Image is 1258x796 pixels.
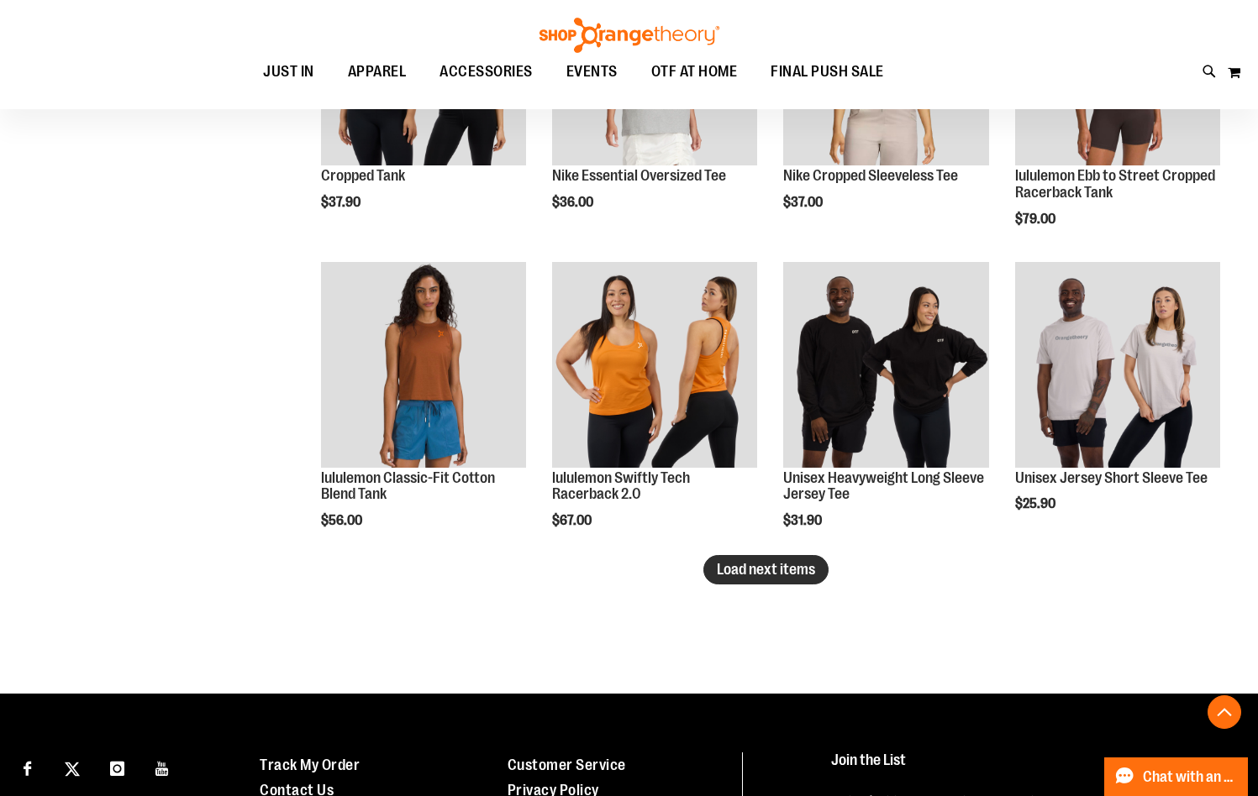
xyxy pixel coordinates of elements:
[148,752,177,782] a: Visit our Youtube page
[754,53,901,92] a: FINAL PUSH SALE
[552,167,726,184] a: Nike Essential Oversized Tee
[313,254,534,571] div: product
[440,53,533,91] span: ACCESSORIES
[321,513,365,528] span: $56.00
[544,254,766,571] div: product
[321,262,526,469] a: lululemon Classic-Fit Cotton Blend Tank
[321,469,495,503] a: lululemon Classic-Fit Cotton Blend Tank
[65,762,80,777] img: Twitter
[783,513,824,528] span: $31.90
[260,757,360,773] a: Track My Order
[552,195,596,210] span: $36.00
[1143,769,1238,785] span: Chat with an Expert
[331,53,424,91] a: APPAREL
[1015,262,1220,467] img: OTF Unisex Jersey SS Tee Grey
[1015,167,1215,201] a: lululemon Ebb to Street Cropped Racerback Tank
[552,469,690,503] a: lululemon Swiftly Tech Racerback 2.0
[508,757,626,773] a: Customer Service
[552,513,594,528] span: $67.00
[13,752,42,782] a: Visit our Facebook page
[1015,496,1058,511] span: $25.90
[552,262,757,467] img: lululemon Swiftly Tech Racerback 2.0
[783,469,984,503] a: Unisex Heavyweight Long Sleeve Jersey Tee
[321,262,526,467] img: lululemon Classic-Fit Cotton Blend Tank
[651,53,738,91] span: OTF AT HOME
[775,254,997,571] div: product
[321,195,363,210] span: $37.90
[1015,469,1208,486] a: Unisex Jersey Short Sleeve Tee
[263,53,314,91] span: JUST IN
[717,561,815,578] span: Load next items
[783,195,825,210] span: $37.00
[634,53,755,92] a: OTF AT HOME
[58,752,87,782] a: Visit our X page
[566,53,618,91] span: EVENTS
[321,167,405,184] a: Cropped Tank
[550,53,634,92] a: EVENTS
[831,752,1225,783] h4: Join the List
[1208,695,1241,729] button: Back To Top
[1007,254,1229,554] div: product
[103,752,132,782] a: Visit our Instagram page
[1015,262,1220,469] a: OTF Unisex Jersey SS Tee Grey
[783,167,958,184] a: Nike Cropped Sleeveless Tee
[423,53,550,92] a: ACCESSORIES
[771,53,884,91] span: FINAL PUSH SALE
[783,262,988,467] img: OTF Unisex Heavyweight Long Sleeve Jersey Tee Black
[703,555,829,584] button: Load next items
[1104,757,1249,796] button: Chat with an Expert
[783,262,988,469] a: OTF Unisex Heavyweight Long Sleeve Jersey Tee Black
[552,262,757,469] a: lululemon Swiftly Tech Racerback 2.0
[1015,212,1058,227] span: $79.00
[537,18,722,53] img: Shop Orangetheory
[246,53,331,92] a: JUST IN
[348,53,407,91] span: APPAREL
